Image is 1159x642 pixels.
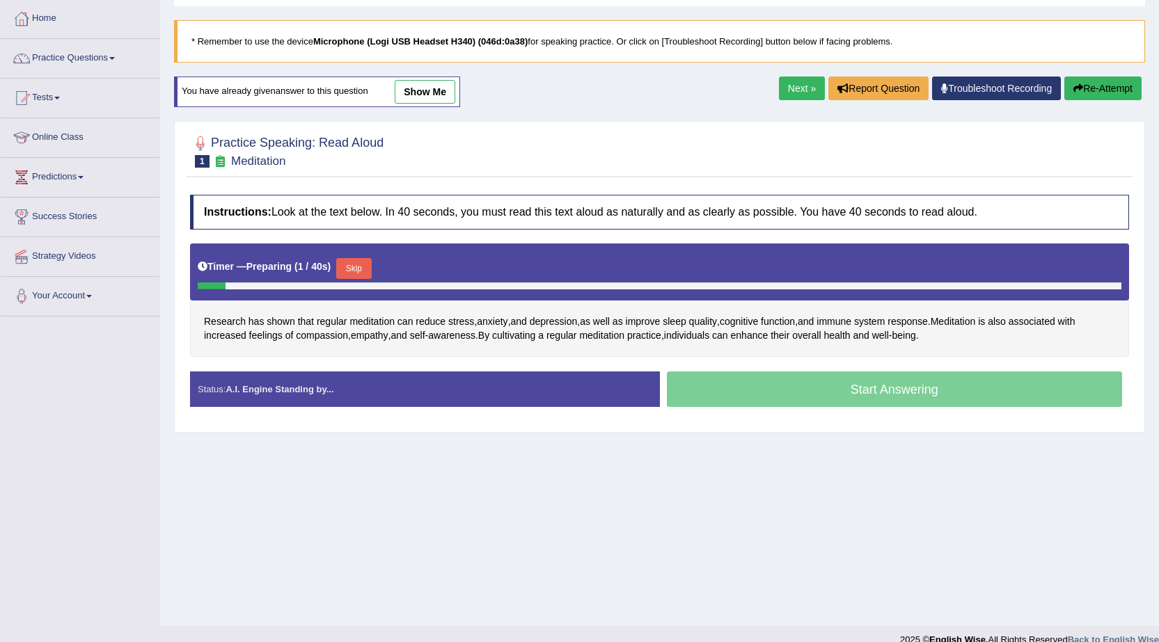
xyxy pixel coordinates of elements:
span: Click to see word definition [410,328,425,343]
span: Click to see word definition [296,328,348,343]
a: Predictions [1,158,159,193]
span: Click to see word definition [663,314,686,329]
span: Click to see word definition [712,328,728,343]
span: Click to see word definition [416,314,446,329]
a: show me [395,80,455,104]
span: Click to see word definition [448,314,474,329]
h2: Practice Speaking: Read Aloud [190,133,384,168]
span: Click to see word definition [492,328,535,343]
span: Click to see word definition [792,328,821,343]
span: Click to see word definition [285,328,294,343]
span: Click to see word definition [351,328,388,343]
span: Click to see word definition [627,328,661,343]
span: Click to see word definition [1009,314,1055,329]
span: Click to see word definition [317,314,347,329]
b: 1 / 40s [298,261,328,272]
strong: A.I. Engine Standing by... [226,384,333,394]
span: Click to see word definition [664,328,709,343]
span: Click to see word definition [249,328,283,343]
span: Click to see word definition [613,314,623,329]
span: Click to see word definition [731,328,768,343]
span: Click to see word definition [689,314,717,329]
small: Exam occurring question [213,155,228,168]
span: Click to see word definition [511,314,527,329]
span: Click to see word definition [823,328,850,343]
a: Practice Questions [1,39,159,74]
b: ) [328,261,331,272]
span: Click to see word definition [978,314,985,329]
span: Click to see word definition [579,328,624,343]
span: Click to see word definition [854,314,885,329]
span: Click to see word definition [349,314,395,329]
h4: Look at the text below. In 40 seconds, you must read this text aloud as naturally and as clearly ... [190,195,1129,230]
a: Online Class [1,118,159,153]
a: Your Account [1,277,159,312]
b: Instructions: [204,206,271,218]
span: Click to see word definition [761,314,795,329]
span: Click to see word definition [477,314,507,329]
span: Click to see word definition [298,314,314,329]
a: Success Stories [1,198,159,232]
span: Click to see word definition [538,328,544,343]
span: Click to see word definition [817,314,851,329]
a: Troubleshoot Recording [932,77,1061,100]
span: Click to see word definition [626,314,661,329]
button: Re-Attempt [1064,77,1142,100]
span: 1 [195,155,210,168]
span: Click to see word definition [988,314,1006,329]
span: Click to see word definition [204,314,246,329]
span: Click to see word definition [267,314,294,329]
span: Click to see word definition [428,328,475,343]
div: Status: [190,371,660,407]
span: Click to see word definition [771,328,789,343]
span: Click to see word definition [580,314,590,329]
span: Click to see word definition [530,314,578,329]
span: Click to see word definition [888,314,928,329]
span: Click to see word definition [853,328,869,343]
button: Report Question [828,77,929,100]
span: Click to see word definition [872,328,889,343]
span: Click to see word definition [593,314,610,329]
span: Click to see word definition [931,314,976,329]
blockquote: * Remember to use the device for speaking practice. Or click on [Troubleshoot Recording] button b... [174,20,1145,63]
b: Preparing [246,261,292,272]
div: You have already given answer to this question [174,77,460,107]
b: Microphone (Logi USB Headset H340) (046d:0a38) [313,36,528,47]
span: Click to see word definition [397,314,413,329]
span: Click to see word definition [798,314,814,329]
span: Click to see word definition [1058,314,1075,329]
a: Next » [779,77,825,100]
a: Tests [1,79,159,113]
span: Click to see word definition [391,328,407,343]
small: Meditation [231,154,285,168]
span: Click to see word definition [478,328,489,343]
span: Click to see word definition [204,328,246,343]
div: , , , , , . , , - . , - . [190,243,1129,357]
h5: Timer — [198,262,331,272]
span: Click to see word definition [546,328,577,343]
b: ( [294,261,298,272]
span: Click to see word definition [249,314,265,329]
a: Strategy Videos [1,237,159,272]
button: Skip [336,258,371,279]
span: Click to see word definition [720,314,758,329]
span: Click to see word definition [892,328,916,343]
